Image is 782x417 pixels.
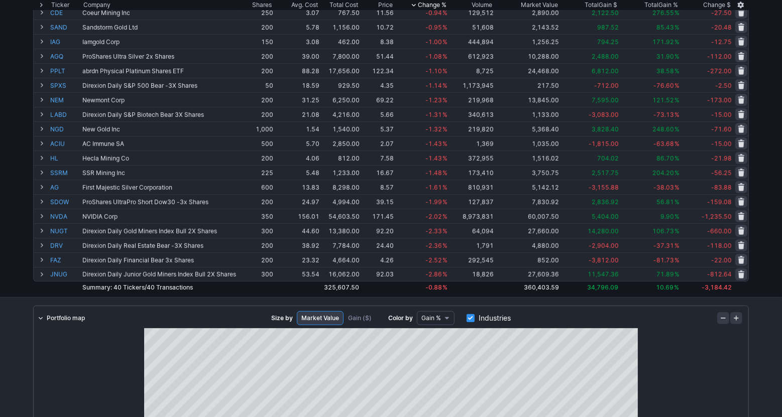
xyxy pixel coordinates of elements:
[320,92,361,107] td: 6,250.00
[361,223,395,238] td: 92.20
[495,151,561,165] td: 1,516.02
[238,92,274,107] td: 200
[675,125,680,133] span: %
[449,136,495,151] td: 1,369
[425,140,442,148] span: -1.43
[711,256,732,264] span: -22.00
[82,125,237,133] div: New Gold Inc
[707,270,732,278] span: -812.64
[50,49,80,63] a: AGQ
[449,107,495,121] td: 340,613
[417,311,455,325] button: Data type
[589,111,619,118] span: -3,083.00
[449,252,495,267] td: 292,545
[589,184,619,191] span: -3,155.88
[320,34,361,49] td: 462.00
[495,63,561,78] td: 24,468.00
[425,38,442,46] span: -1.00
[675,24,680,31] span: %
[597,24,619,31] span: 987.52
[361,194,395,209] td: 39.15
[711,125,732,133] span: -71.60
[467,311,511,325] label: Industries
[320,49,361,63] td: 7,800.00
[238,136,274,151] td: 500
[425,67,442,75] span: -1.10
[707,53,732,60] span: -112.00
[238,20,274,34] td: 200
[361,180,395,194] td: 8.57
[442,198,448,206] span: %
[114,284,145,291] span: Tickers
[442,256,448,264] span: %
[495,49,561,63] td: 10,288.00
[592,213,619,220] span: 5,404.00
[495,223,561,238] td: 27,660.00
[238,121,274,136] td: 1,000
[320,194,361,209] td: 4,994.00
[588,270,619,278] span: 11,547.36
[442,82,448,89] span: %
[82,227,237,235] div: Direxion Daily Gold Miners Index Bull 2X Shares
[361,136,395,151] td: 2.07
[449,121,495,136] td: 219,820
[82,169,237,177] div: SSR Mining Inc
[495,267,561,282] td: 27,609.36
[320,165,361,180] td: 1,233.00
[715,82,732,89] span: -2.50
[50,224,80,238] a: NUGT
[707,242,732,249] span: -118.00
[50,20,80,34] a: SAND
[594,82,619,89] span: -712.00
[274,49,320,63] td: 39.00
[425,213,442,220] span: -2.02
[589,256,619,264] span: -3,812.00
[597,38,619,46] span: 794.25
[50,209,80,223] a: NVDA
[702,213,732,220] span: -1,235.50
[50,107,80,121] a: LABD
[274,34,320,49] td: 3.08
[238,209,274,223] td: 350
[274,5,320,20] td: 3.07
[320,238,361,252] td: 7,784.00
[442,38,448,46] span: %
[238,180,274,194] td: 600
[145,284,147,291] span: /
[348,313,372,323] span: Gain ($)
[675,140,680,148] span: %
[271,313,293,323] span: Size by
[711,111,732,118] span: -15.00
[361,20,395,34] td: 10.72
[320,107,361,121] td: 4,216.00
[675,82,680,89] span: %
[274,121,320,136] td: 1.54
[675,184,680,191] span: %
[656,155,674,162] span: 86.70
[320,267,361,282] td: 16,062.00
[274,151,320,165] td: 4.06
[361,63,395,78] td: 122.34
[675,111,680,118] span: %
[50,195,80,209] a: SDOW
[449,165,495,180] td: 173,410
[656,67,674,75] span: 38.58
[361,121,395,136] td: 5.37
[597,155,619,162] span: 704.02
[82,24,237,31] div: Sandstorm Gold Ltd
[274,20,320,34] td: 5.78
[653,111,674,118] span: -73.13
[707,227,732,235] span: -660.00
[320,252,361,267] td: 4,664.00
[320,78,361,92] td: 929.50
[449,63,495,78] td: 8,725
[592,9,619,17] span: 2,122.50
[425,53,442,60] span: -1.08
[652,38,674,46] span: 171.92
[652,227,674,235] span: 106.73
[425,96,442,104] span: -1.23
[50,93,80,107] a: NEM
[238,194,274,209] td: 200
[711,9,732,17] span: -27.50
[50,238,80,252] a: DRV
